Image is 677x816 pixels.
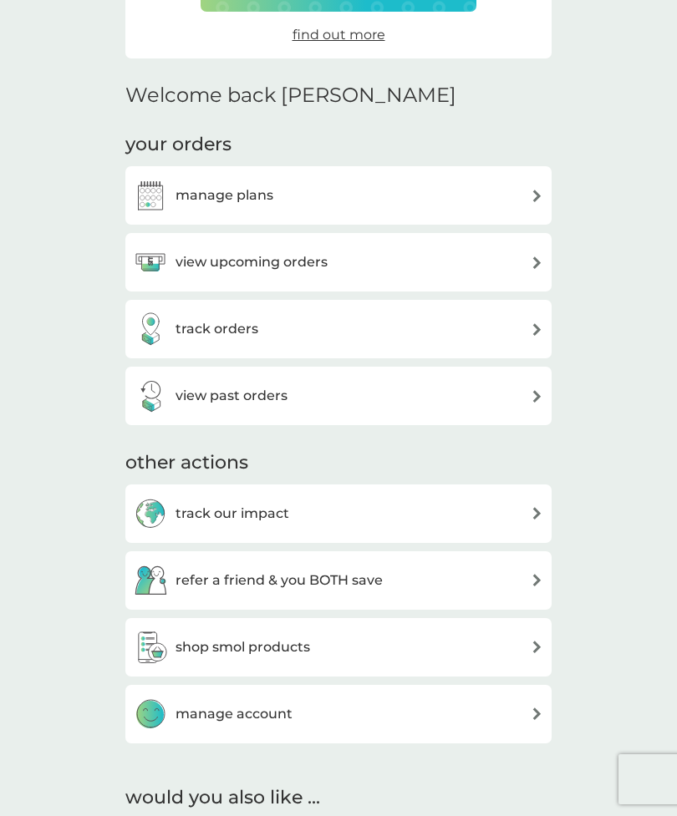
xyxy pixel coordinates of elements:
[176,636,310,658] h3: shop smol products
[531,390,543,403] img: arrow right
[176,385,288,407] h3: view past orders
[293,24,385,46] a: find out more
[531,707,543,720] img: arrow right
[176,503,289,525] h3: track our impact
[176,251,328,273] h3: view upcoming orders
[531,190,543,202] img: arrow right
[176,318,258,340] h3: track orders
[176,570,383,591] h3: refer a friend & you BOTH save
[125,450,248,476] h3: other actions
[293,27,385,43] span: find out more
[125,84,456,108] h2: Welcome back [PERSON_NAME]
[125,785,552,811] h2: would you also like ...
[531,507,543,520] img: arrow right
[531,323,543,336] img: arrow right
[531,574,543,586] img: arrow right
[531,256,543,269] img: arrow right
[125,132,232,158] h3: your orders
[176,703,293,725] h3: manage account
[531,641,543,653] img: arrow right
[176,185,273,206] h3: manage plans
